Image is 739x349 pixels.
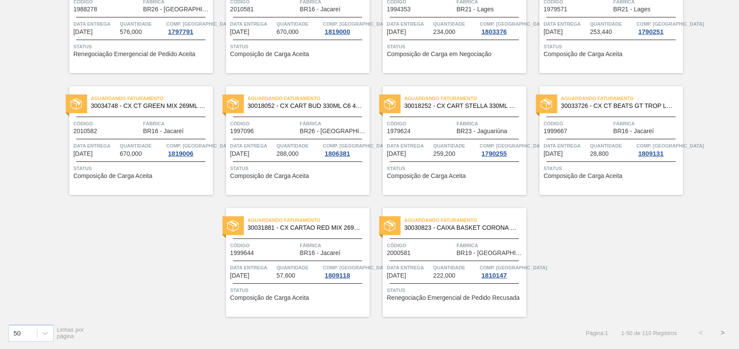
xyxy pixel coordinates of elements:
[544,51,623,57] span: Composição de Carga Aceita
[384,220,395,232] img: status
[277,263,321,272] span: Quantidade
[277,141,321,150] span: Quantidade
[166,150,195,157] div: 1819006
[561,103,676,109] span: 30033726 - CX CT BEATS GT TROP LN 269ML C6 NIV25
[227,98,239,110] img: status
[230,164,368,173] span: Status
[433,151,456,157] span: 259,200
[120,151,142,157] span: 670,000
[457,241,524,250] span: Fábrica
[387,151,406,157] span: 29/08/2025
[230,151,250,157] span: 29/08/2025
[323,150,352,157] div: 1806381
[405,216,526,225] span: Aguardando Faturamento
[480,272,509,279] div: 1810147
[323,263,391,272] span: Comp. Carga
[690,322,712,344] button: <
[480,150,509,157] div: 1790255
[387,173,466,179] span: Composição de Carga Aceita
[614,6,651,13] span: BR21 - Lages
[120,29,142,35] span: 576,000
[230,119,298,128] span: Código
[74,164,211,173] span: Status
[323,28,352,35] div: 1819000
[230,173,309,179] span: Composição de Carga Aceita
[300,6,341,13] span: BR16 - Jacareí
[74,6,98,13] span: 1988278
[405,94,526,103] span: Aguardando Faturamento
[213,208,370,317] a: statusAguardando Faturamento30031881 - CX CARTAO RED MIX 269ML LN C6Código1999644FábricaBR16 - Ja...
[74,29,93,35] span: 27/08/2025
[277,151,299,157] span: 288,000
[74,151,93,157] span: 29/08/2025
[74,20,118,28] span: Data entrega
[405,225,520,231] span: 30030823 - CAIXA BASKET CORONA 330ML EXP BOLIVIA
[230,286,368,295] span: Status
[544,119,611,128] span: Código
[637,141,704,150] span: Comp. Carga
[480,20,524,35] a: Comp. [GEOGRAPHIC_DATA]1803376
[323,272,352,279] div: 1809118
[91,103,206,109] span: 30034748 - CX CT GREEN MIX 269ML LT C8
[277,272,295,279] span: 57,600
[91,94,213,103] span: Aguardando Faturamento
[370,86,526,195] a: statusAguardando Faturamento30018252 - CX CART STELLA 330ML C6 429 298GCódigo1979624FábricaBR23 -...
[387,42,524,51] span: Status
[74,119,141,128] span: Código
[230,263,275,272] span: Data entrega
[387,128,411,134] span: 1979624
[614,119,681,128] span: Fábrica
[457,128,508,134] span: BR23 - Jaguariúna
[614,128,654,134] span: BR16 - Jacareí
[227,220,239,232] img: status
[590,29,612,35] span: 253,440
[637,20,704,28] span: Comp. Carga
[13,329,21,337] div: 50
[387,119,455,128] span: Código
[57,326,84,339] span: Linhas por página
[323,141,391,150] span: Comp. Carga
[230,51,309,57] span: Composição de Carga Aceita
[166,141,234,150] span: Comp. Carga
[544,164,681,173] span: Status
[433,29,456,35] span: 234,000
[323,141,368,157] a: Comp. [GEOGRAPHIC_DATA]1806381
[166,28,195,35] div: 1797791
[143,128,184,134] span: BR16 - Jacareí
[480,141,547,150] span: Comp. Carga
[248,103,363,109] span: 30018052 - CX CART BUD 330ML C6 429 298G
[387,29,406,35] span: 28/08/2025
[480,263,524,279] a: Comp. [GEOGRAPHIC_DATA]1810147
[387,250,411,256] span: 2000581
[387,295,520,301] span: Renegociação Emergencial de Pedido Recusada
[143,6,211,13] span: BR26 - Uberlândia
[230,250,254,256] span: 1999644
[544,42,681,51] span: Status
[323,20,391,28] span: Comp. Carga
[230,29,250,35] span: 28/08/2025
[590,151,609,157] span: 28,800
[544,6,568,13] span: 1979571
[166,20,234,28] span: Comp. Carga
[56,86,213,195] a: statusAguardando Faturamento30034748 - CX CT GREEN MIX 269ML LT C8Código2010582FábricaBR16 - Jaca...
[637,20,681,35] a: Comp. [GEOGRAPHIC_DATA]1790251
[590,20,634,28] span: Quantidade
[120,20,164,28] span: Quantidade
[230,20,275,28] span: Data entrega
[166,141,211,157] a: Comp. [GEOGRAPHIC_DATA]1819006
[590,141,634,150] span: Quantidade
[480,28,509,35] div: 1803376
[544,141,588,150] span: Data entrega
[457,119,524,128] span: Fábrica
[387,141,432,150] span: Data entrega
[457,250,524,256] span: BR19 - Nova Rio
[248,225,363,231] span: 30031881 - CX CARTAO RED MIX 269ML LN C6
[433,141,478,150] span: Quantidade
[230,42,368,51] span: Status
[277,20,321,28] span: Quantidade
[230,141,275,150] span: Data entrega
[621,330,677,336] span: 1 - 50 de 110 Registros
[480,20,547,28] span: Comp. Carga
[74,42,211,51] span: Status
[387,241,455,250] span: Código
